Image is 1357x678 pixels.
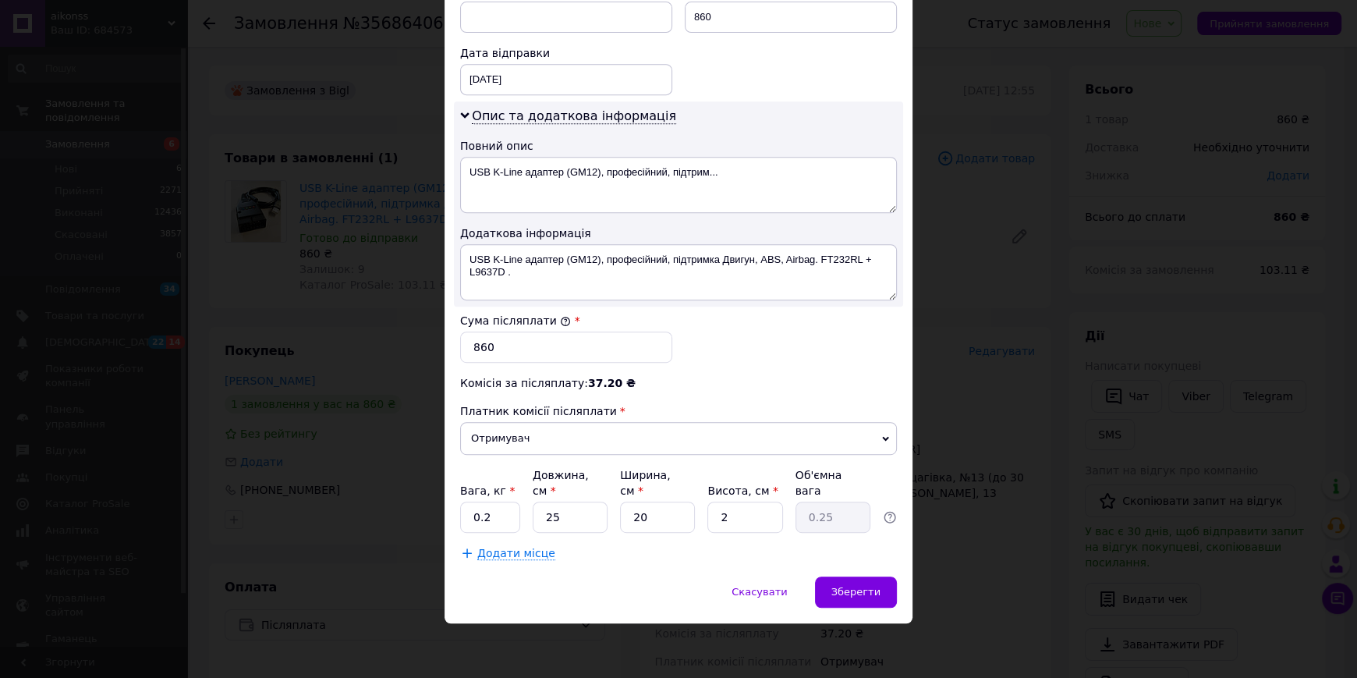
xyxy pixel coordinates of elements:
span: Опис та додаткова інформація [472,108,676,124]
label: Сума післяплати [460,314,571,327]
label: Довжина, см [533,469,589,497]
textarea: USB K-Line адаптер (GM12), професійний, підтримка Двигун, ABS, Airbag. FT232RL + L9637D . [460,244,897,300]
span: Платник комісії післяплати [460,405,617,417]
span: Отримувач [460,422,897,455]
textarea: USB K-Line адаптер (GM12), професійний, підтрим... [460,157,897,213]
span: Зберегти [831,586,880,598]
div: Додаткова інформація [460,225,897,241]
div: Дата відправки [460,45,672,61]
span: Додати місце [477,547,555,560]
div: Об'ємна вага [795,467,870,499]
span: Скасувати [732,586,787,598]
label: Вага, кг [460,485,515,497]
div: Повний опис [460,138,897,154]
label: Ширина, см [620,469,670,497]
div: Комісія за післяплату: [460,375,897,391]
span: 37.20 ₴ [588,377,636,389]
label: Висота, см [707,485,778,497]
